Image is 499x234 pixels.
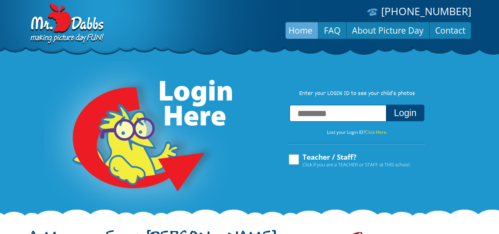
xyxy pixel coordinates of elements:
button: Login [386,105,424,121]
a: Home [283,21,318,39]
p: Enter your LOGIN ID to see your child’s photos [281,90,433,98]
a: FAQ [318,21,346,39]
img: Dabbs Company [28,4,105,45]
a: [PHONE_NUMBER] [381,4,471,18]
a: About Picture Day [346,21,429,39]
span: Click if you are a TEACHER or STAFF at THIS school. [303,161,411,168]
a: Click Here. [365,129,387,135]
a: Contact [430,21,471,39]
label: Teacher / Staff? [288,153,411,167]
img: Login Here [44,61,233,216]
p: Lost your Login ID? [281,128,433,136]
